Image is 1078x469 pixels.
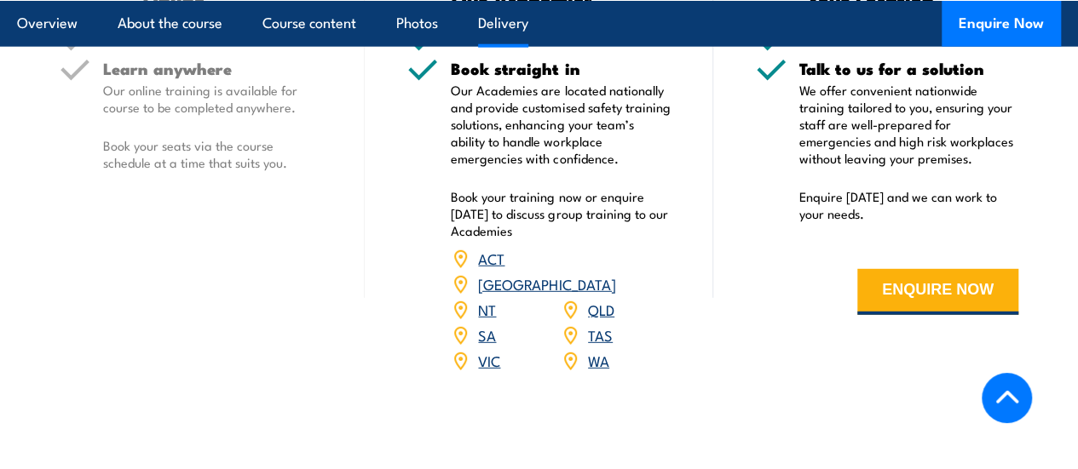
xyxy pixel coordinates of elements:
[451,188,670,239] p: Book your training now or enquire [DATE] to discuss group training to our Academies
[103,60,322,77] h5: Learn anywhere
[478,273,615,294] a: [GEOGRAPHIC_DATA]
[103,137,322,171] p: Book your seats via the course schedule at a time that suits you.
[799,82,1018,167] p: We offer convenient nationwide training tailored to you, ensuring your staff are well-prepared fo...
[588,324,613,345] a: TAS
[103,82,322,116] p: Our online training is available for course to be completed anywhere.
[451,31,670,47] h5: Best for 1 to 3 learners
[478,299,496,319] a: NT
[588,350,609,370] a: WA
[451,82,670,167] p: Our Academies are located nationally and provide customised safety training solutions, enhancing ...
[478,324,496,345] a: SA
[588,299,614,319] a: QLD
[799,31,1018,47] h5: Best for 4 or more learners
[451,60,670,77] h5: Book straight in
[478,350,500,370] a: VIC
[799,60,1018,77] h5: Talk to us for a solution
[799,188,1018,222] p: Enquire [DATE] and we can work to your needs.
[857,269,1018,315] button: ENQUIRE NOW
[103,31,322,47] h5: Best for 1 to 12 learners
[478,248,504,268] a: ACT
